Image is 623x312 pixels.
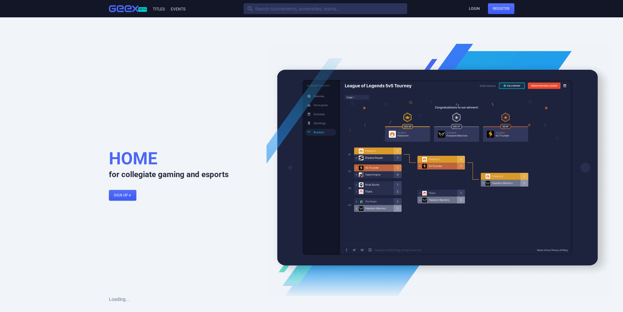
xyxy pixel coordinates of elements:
[99,44,524,302] div: Loading...
[109,190,136,201] a: Sign up
[109,148,157,170] div: home
[109,5,152,12] a: Beta
[138,7,147,12] span: Beta
[488,3,514,14] a: Register
[244,3,407,14] input: Search tournaments, universities, teams…
[152,7,165,11] a: Titles
[109,148,257,180] h1: for collegiate gaming and esports
[464,3,485,14] a: Login
[109,5,138,12] img: Geex
[170,7,185,11] a: Events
